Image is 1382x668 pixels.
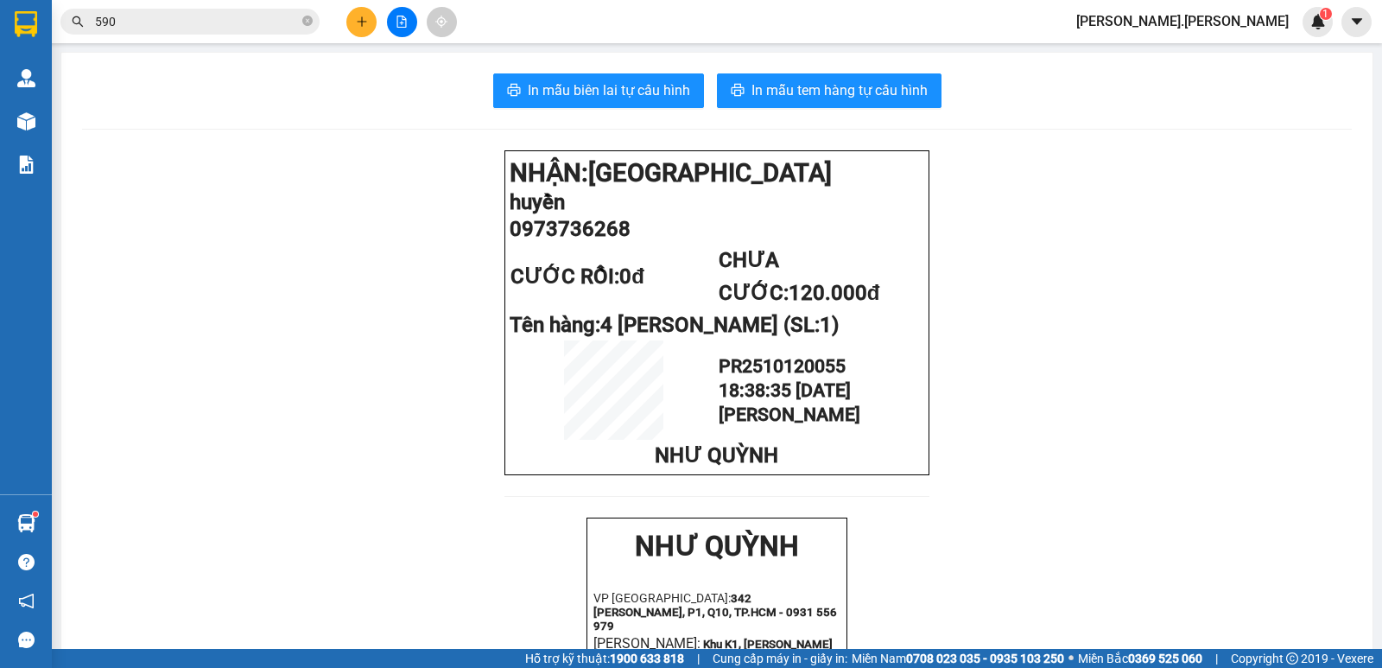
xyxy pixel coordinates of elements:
strong: 342 [PERSON_NAME], P1, Q10, TP.HCM - 0931 556 979 [593,592,837,633]
span: | [697,649,700,668]
span: CHƯA CƯỚC: [719,248,880,305]
button: plus [346,7,377,37]
img: warehouse-icon [17,69,35,87]
span: plus [356,16,368,28]
span: printer [731,83,745,99]
span: printer [507,83,521,99]
span: ⚪️ [1068,655,1074,662]
img: solution-icon [17,156,35,174]
button: printerIn mẫu tem hàng tự cấu hình [717,73,941,108]
img: warehouse-icon [17,514,35,532]
span: 120.000đ [789,281,880,305]
strong: NHẬN: [510,158,832,188]
input: Tìm tên, số ĐT hoặc mã đơn [95,12,299,31]
span: PR2510120055 [719,355,846,377]
button: caret-down [1341,7,1372,37]
span: [PERSON_NAME]: [593,635,701,652]
img: icon-new-feature [1310,14,1326,29]
strong: 0369 525 060 [1128,652,1202,665]
span: message [18,632,35,648]
span: In mẫu tem hàng tự cấu hình [751,80,928,101]
button: aim [427,7,457,37]
span: notification [18,593,35,609]
strong: 1900 633 818 [610,652,684,665]
span: search [72,16,84,28]
span: [PERSON_NAME] [719,404,860,425]
span: question-circle [18,554,35,570]
sup: 1 [33,512,38,517]
span: NHƯ QUỲNH [655,443,778,468]
span: | [1215,649,1218,668]
img: logo-vxr [15,11,37,37]
span: 0973736268 [510,217,631,241]
p: VP [GEOGRAPHIC_DATA]: [593,591,840,633]
span: huyền [510,190,565,214]
span: [GEOGRAPHIC_DATA] [588,158,832,188]
span: [PERSON_NAME].[PERSON_NAME] [1062,10,1303,32]
span: Miền Bắc [1078,649,1202,668]
strong: NHƯ QUỲNH [635,530,799,563]
span: close-circle [302,14,313,30]
button: printerIn mẫu biên lai tự cấu hình [493,73,704,108]
button: file-add [387,7,417,37]
span: 18:38:35 [DATE] [719,379,851,401]
strong: 0708 023 035 - 0935 103 250 [906,652,1064,665]
span: 4 [PERSON_NAME] (SL: [600,313,839,337]
span: Hỗ trợ kỹ thuật: [525,649,684,668]
sup: 1 [1320,8,1332,20]
span: Cung cấp máy in - giấy in: [713,649,847,668]
span: close-circle [302,16,313,26]
span: copyright [1286,652,1298,665]
span: Miền Nam [852,649,1064,668]
span: aim [435,16,447,28]
span: 1) [820,313,839,337]
span: CƯỚC RỒI: [510,264,644,289]
span: 1 [1322,8,1328,20]
img: warehouse-icon [17,112,35,130]
span: Tên hàng: [510,313,839,337]
span: file-add [396,16,408,28]
span: caret-down [1349,14,1365,29]
span: 0đ [619,264,644,289]
span: In mẫu biên lai tự cấu hình [528,80,690,101]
